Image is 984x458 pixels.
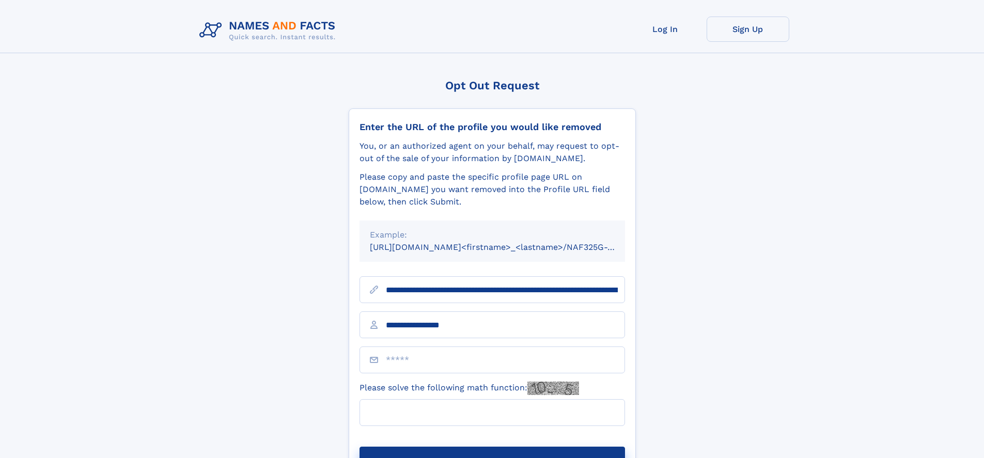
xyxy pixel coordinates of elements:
div: Example: [370,229,615,241]
small: [URL][DOMAIN_NAME]<firstname>_<lastname>/NAF325G-xxxxxxxx [370,242,645,252]
div: Opt Out Request [349,79,636,92]
a: Log In [624,17,707,42]
img: Logo Names and Facts [195,17,344,44]
div: Please copy and paste the specific profile page URL on [DOMAIN_NAME] you want removed into the Pr... [360,171,625,208]
a: Sign Up [707,17,789,42]
div: Enter the URL of the profile you would like removed [360,121,625,133]
label: Please solve the following math function: [360,382,579,395]
div: You, or an authorized agent on your behalf, may request to opt-out of the sale of your informatio... [360,140,625,165]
